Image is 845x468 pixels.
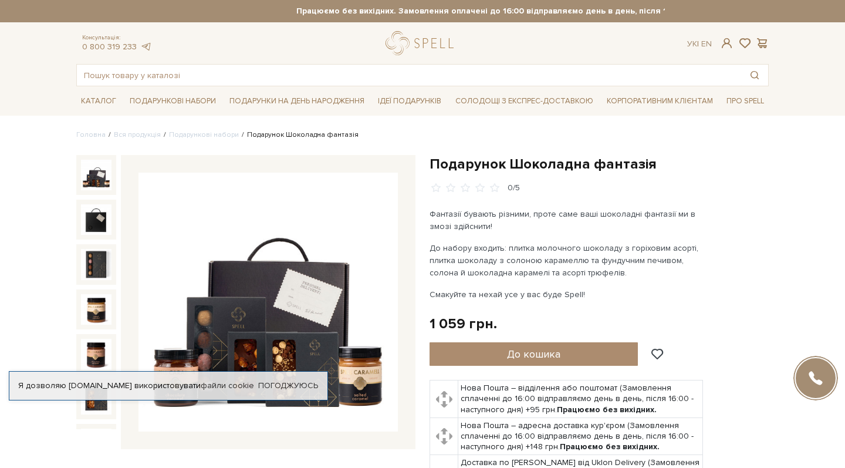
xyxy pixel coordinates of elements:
[430,288,705,301] p: Смакуйте та нехай усе у вас буде Spell!
[138,173,398,432] img: Подарунок Шоколадна фантазія
[458,418,703,455] td: Нова Пошта – адресна доставка кур'єром (Замовлення сплаченні до 16:00 відправляємо день в день, п...
[81,429,111,459] img: Подарунок Шоколадна фантазія
[697,39,699,49] span: |
[373,92,446,110] span: Ідеї подарунків
[81,339,111,369] img: Подарунок Шоколадна фантазія
[557,405,657,415] b: Працюємо без вихідних.
[114,130,161,139] a: Вся продукція
[507,348,560,361] span: До кошика
[9,381,327,391] div: Я дозволяю [DOMAIN_NAME] використовувати
[82,34,151,42] span: Консультація:
[81,160,111,190] img: Подарунок Шоколадна фантазія
[430,208,705,233] p: Фантазії бувають різними, проте саме ваші шоколадні фантазії ми в змозі здійснити!
[508,183,520,194] div: 0/5
[169,130,239,139] a: Подарункові набори
[77,65,741,86] input: Пошук товару у каталозі
[430,242,705,279] p: До набору входить: плитка молочного шоколаду з горіховим асорті, плитка шоколаду з солоною караме...
[602,91,718,111] a: Корпоративним клієнтам
[76,130,106,139] a: Головна
[81,249,111,280] img: Подарунок Шоколадна фантазія
[125,92,221,110] span: Подарункові набори
[722,92,769,110] span: Про Spell
[81,294,111,325] img: Подарунок Шоколадна фантазія
[201,381,254,390] a: файли cookie
[76,92,121,110] span: Каталог
[701,39,712,49] a: En
[430,315,497,333] div: 1 059 грн.
[225,92,369,110] span: Подарунки на День народження
[239,130,359,140] li: Подарунок Шоколадна фантазія
[258,381,318,391] a: Погоджуюсь
[687,39,712,49] div: Ук
[458,381,703,418] td: Нова Пошта – відділення або поштомат (Замовлення сплаченні до 16:00 відправляємо день в день, піс...
[560,442,660,452] b: Працюємо без вихідних.
[430,342,638,366] button: До кошика
[140,42,151,52] a: telegram
[81,204,111,235] img: Подарунок Шоколадна фантазія
[82,42,137,52] a: 0 800 319 233
[741,65,768,86] button: Пошук товару у каталозі
[451,91,598,111] a: Солодощі з експрес-доставкою
[386,31,459,55] a: logo
[430,155,769,173] h1: Подарунок Шоколадна фантазія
